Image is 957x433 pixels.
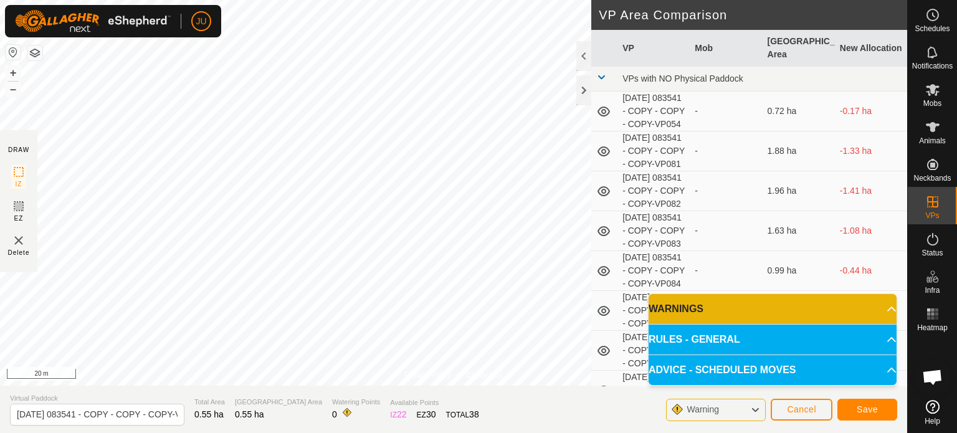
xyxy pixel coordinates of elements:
td: -0.17 ha [835,92,907,131]
td: 1.96 ha [763,171,835,211]
span: Status [921,249,943,257]
span: Mobs [923,100,941,107]
span: Virtual Paddock [10,393,184,404]
span: 0.55 ha [235,409,264,419]
span: Total Area [194,397,225,407]
a: Privacy Policy [404,369,451,381]
td: [DATE] 083541 - COPY - COPY - COPY-VP081 [617,131,690,171]
span: Watering Points [332,397,380,407]
span: VPs [925,212,939,219]
span: RULES - GENERAL [649,332,740,347]
h2: VP Area Comparison [599,7,907,22]
img: Gallagher Logo [15,10,171,32]
div: - [695,145,757,158]
span: Help [925,417,940,425]
div: Open chat [914,358,951,396]
span: JU [196,15,206,28]
span: 0.55 ha [194,409,224,419]
button: Reset Map [6,45,21,60]
th: VP [617,30,690,67]
div: IZ [390,408,406,421]
td: -1.41 ha [835,171,907,211]
td: [DATE] 083541 - COPY - COPY - COPY-VP087 [617,371,690,411]
th: New Allocation [835,30,907,67]
td: 1.88 ha [763,131,835,171]
span: Schedules [915,25,950,32]
div: EZ [417,408,436,421]
td: 0.66 ha [763,291,835,331]
td: [DATE] 083541 - COPY - COPY - COPY-VP083 [617,211,690,251]
span: Available Points [390,397,478,408]
span: 38 [469,409,479,419]
span: [GEOGRAPHIC_DATA] Area [235,397,322,407]
td: -0.44 ha [835,251,907,291]
span: VPs with NO Physical Paddock [622,74,743,83]
span: Warning [687,404,719,414]
img: VP [11,233,26,248]
td: [DATE] 083541 - COPY - COPY - COPY-VP086 [617,331,690,371]
span: ADVICE - SCHEDULED MOVES [649,363,796,378]
td: -1.33 ha [835,131,907,171]
td: -0.11 ha [835,291,907,331]
td: 1.63 ha [763,211,835,251]
span: Heatmap [917,324,948,331]
span: Cancel [787,404,816,414]
th: Mob [690,30,762,67]
span: Animals [919,137,946,145]
td: [DATE] 083541 - COPY - COPY - COPY-VP085 [617,291,690,331]
div: - [695,224,757,237]
td: [DATE] 083541 - COPY - COPY - COPY-VP082 [617,171,690,211]
a: Contact Us [466,369,503,381]
span: Save [857,404,878,414]
span: 22 [397,409,407,419]
button: + [6,65,21,80]
button: Map Layers [27,45,42,60]
div: DRAW [8,145,29,155]
span: Infra [925,287,940,294]
span: IZ [16,179,22,189]
p-accordion-header: RULES - GENERAL [649,325,897,354]
div: - [695,184,757,197]
p-accordion-header: WARNINGS [649,294,897,324]
span: Delete [8,248,30,257]
div: - [695,264,757,277]
button: Cancel [771,399,832,421]
td: 0.99 ha [763,251,835,291]
span: Notifications [912,62,953,70]
span: WARNINGS [649,302,703,316]
button: Save [837,399,897,421]
div: TOTAL [446,408,479,421]
td: 0.72 ha [763,92,835,131]
span: Neckbands [913,174,951,182]
td: [DATE] 083541 - COPY - COPY - COPY-VP054 [617,92,690,131]
a: Help [908,395,957,430]
p-accordion-header: ADVICE - SCHEDULED MOVES [649,355,897,385]
span: EZ [14,214,24,223]
th: [GEOGRAPHIC_DATA] Area [763,30,835,67]
span: 0 [332,409,337,419]
td: [DATE] 083541 - COPY - COPY - COPY-VP084 [617,251,690,291]
td: -1.08 ha [835,211,907,251]
span: 30 [426,409,436,419]
button: – [6,82,21,97]
div: - [695,105,757,118]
